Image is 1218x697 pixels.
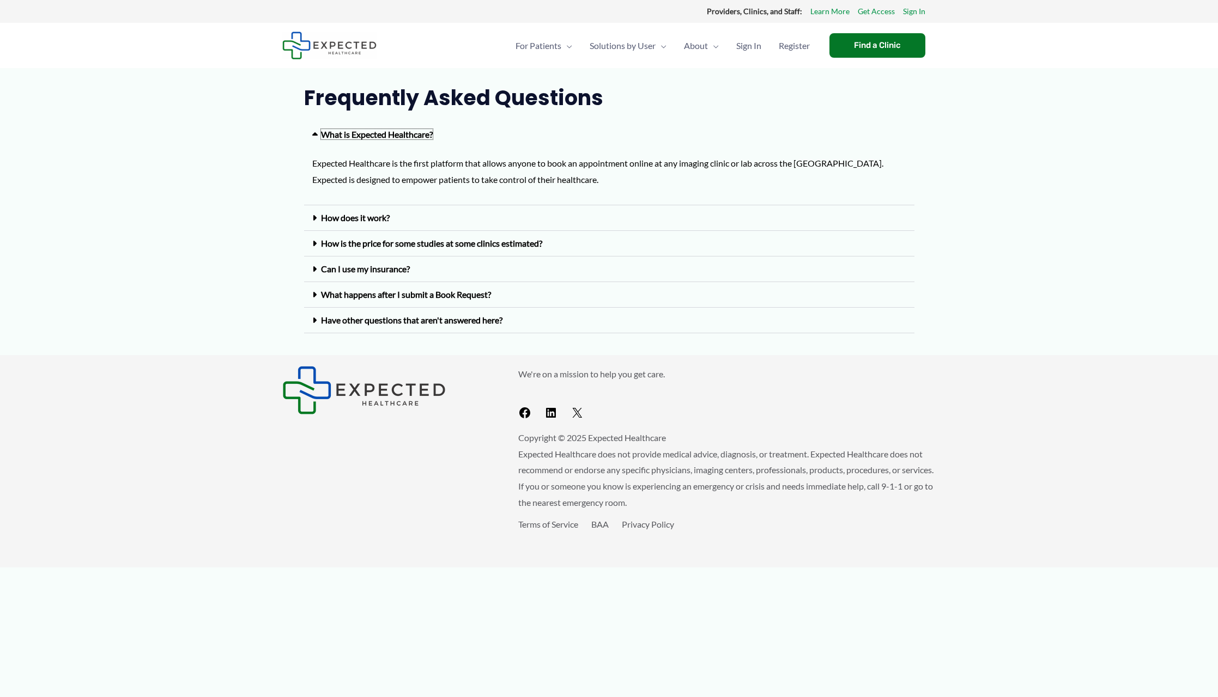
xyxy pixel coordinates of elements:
[304,256,914,282] div: Can I use my insurance?
[304,84,914,111] h2: Frequently Asked Questions
[321,264,410,274] a: Can I use my insurance?
[829,33,925,58] a: Find a Clinic
[591,519,609,529] a: BAA
[518,516,936,557] aside: Footer Widget 3
[590,27,656,65] span: Solutions by User
[518,366,936,382] p: We're on a mission to help you get care.
[518,432,666,443] span: Copyright © 2025 Expected Healthcare
[304,205,914,231] div: How does it work?
[304,122,914,147] div: What is Expected Healthcare?
[518,366,936,424] aside: Footer Widget 2
[675,27,728,65] a: AboutMenu Toggle
[656,27,666,65] span: Menu Toggle
[312,158,883,185] span: Expected Healthcare is the first platform that allows anyone to book an appointment online at any...
[304,147,914,205] div: What is Expected Healthcare?
[810,4,850,19] a: Learn More
[581,27,675,65] a: Solutions by UserMenu Toggle
[518,519,578,529] a: Terms of Service
[304,308,914,333] div: Have other questions that aren't answered here?
[282,366,491,414] aside: Footer Widget 1
[304,231,914,256] div: How is the price for some studies at some clinics estimated?
[708,27,719,65] span: Menu Toggle
[903,4,925,19] a: Sign In
[516,27,561,65] span: For Patients
[304,282,914,308] div: What happens after I submit a Book Request?
[622,519,674,529] a: Privacy Policy
[707,7,802,16] strong: Providers, Clinics, and Staff:
[321,289,491,299] a: What happens after I submit a Book Request?
[282,366,446,414] img: Expected Healthcare Logo - side, dark font, small
[321,238,542,248] a: How is the price for some studies at some clinics estimated?
[779,27,810,65] span: Register
[684,27,708,65] span: About
[507,27,819,65] nav: Primary Site Navigation
[507,27,581,65] a: For PatientsMenu Toggle
[321,129,433,139] a: What is Expected Healthcare?
[728,27,770,65] a: Sign In
[518,449,934,508] span: Expected Healthcare does not provide medical advice, diagnosis, or treatment. Expected Healthcare...
[858,4,895,19] a: Get Access
[282,32,377,59] img: Expected Healthcare Logo - side, dark font, small
[770,27,819,65] a: Register
[321,315,502,325] a: Have other questions that aren't answered here?
[561,27,572,65] span: Menu Toggle
[321,212,390,223] a: How does it work?
[736,27,761,65] span: Sign In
